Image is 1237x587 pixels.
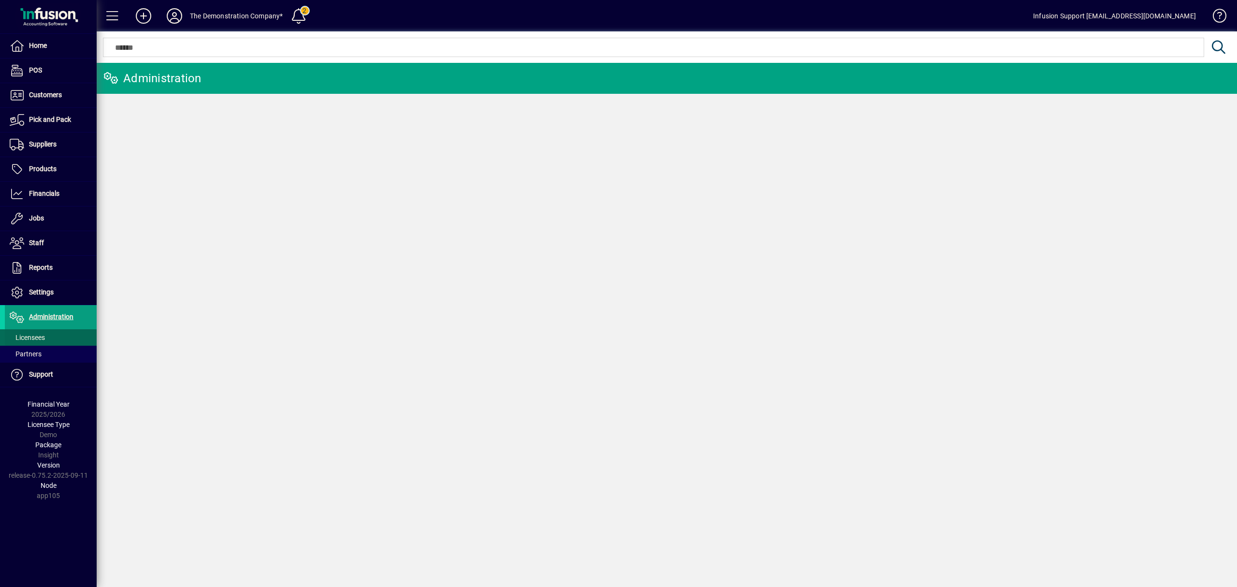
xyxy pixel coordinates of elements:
a: Suppliers [5,132,97,157]
span: Financial Year [28,400,70,408]
span: Products [29,165,57,173]
span: Staff [29,239,44,247]
a: Home [5,34,97,58]
span: Partners [10,350,42,358]
a: Staff [5,231,97,255]
span: Version [37,461,60,469]
span: Customers [29,91,62,99]
a: Financials [5,182,97,206]
a: Partners [5,346,97,362]
span: Support [29,370,53,378]
a: Pick and Pack [5,108,97,132]
span: Jobs [29,214,44,222]
span: Suppliers [29,140,57,148]
a: Reports [5,256,97,280]
span: POS [29,66,42,74]
a: Support [5,363,97,387]
span: Licensee Type [28,421,70,428]
div: Infusion Support [EMAIL_ADDRESS][DOMAIN_NAME] [1033,8,1196,24]
span: Node [41,482,57,489]
a: POS [5,59,97,83]
span: Financials [29,190,59,197]
span: Home [29,42,47,49]
span: Settings [29,288,54,296]
span: Licensees [10,334,45,341]
span: Pick and Pack [29,116,71,123]
div: The Demonstration Company* [190,8,283,24]
div: Administration [104,71,201,86]
a: Knowledge Base [1206,2,1225,33]
span: Package [35,441,61,449]
button: Add [128,7,159,25]
a: Licensees [5,329,97,346]
a: Products [5,157,97,181]
span: Administration [29,313,73,321]
button: Profile [159,7,190,25]
a: Settings [5,280,97,305]
span: Reports [29,264,53,271]
a: Jobs [5,206,97,231]
a: Customers [5,83,97,107]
